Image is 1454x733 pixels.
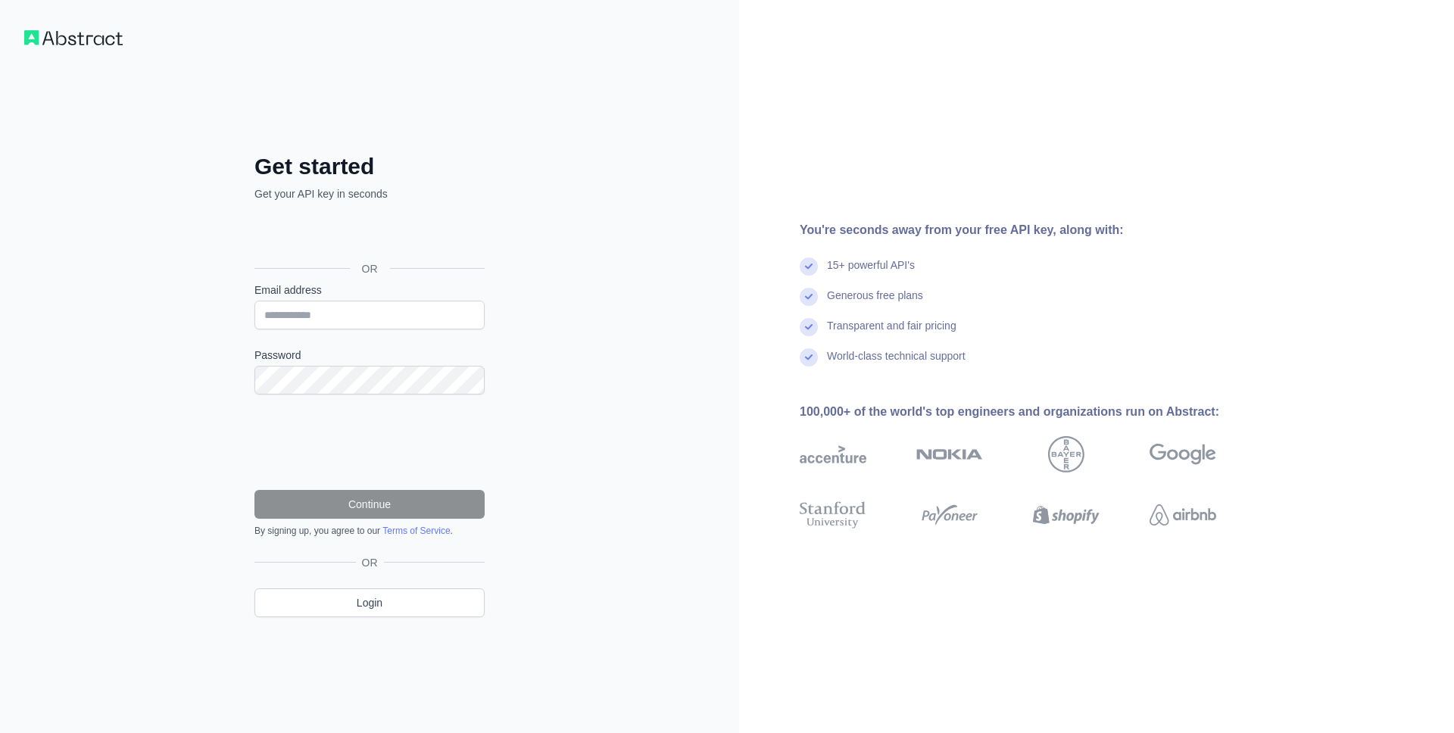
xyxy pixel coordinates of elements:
[254,153,485,180] h2: Get started
[800,348,818,366] img: check mark
[827,257,915,288] div: 15+ powerful API's
[800,288,818,306] img: check mark
[247,218,489,251] iframe: Sign in with Google Button
[916,436,983,473] img: nokia
[800,318,818,336] img: check mark
[254,282,485,298] label: Email address
[254,490,485,519] button: Continue
[254,348,485,363] label: Password
[1033,498,1100,532] img: shopify
[916,498,983,532] img: payoneer
[800,436,866,473] img: accenture
[1048,436,1084,473] img: bayer
[827,348,966,379] div: World-class technical support
[254,186,485,201] p: Get your API key in seconds
[254,588,485,617] a: Login
[356,555,384,570] span: OR
[827,288,923,318] div: Generous free plans
[827,318,956,348] div: Transparent and fair pricing
[800,403,1265,421] div: 100,000+ of the world's top engineers and organizations run on Abstract:
[254,525,485,537] div: By signing up, you agree to our .
[24,30,123,45] img: Workflow
[800,221,1265,239] div: You're seconds away from your free API key, along with:
[800,257,818,276] img: check mark
[800,498,866,532] img: stanford university
[382,526,450,536] a: Terms of Service
[1150,498,1216,532] img: airbnb
[1150,436,1216,473] img: google
[254,413,485,472] iframe: reCAPTCHA
[350,261,390,276] span: OR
